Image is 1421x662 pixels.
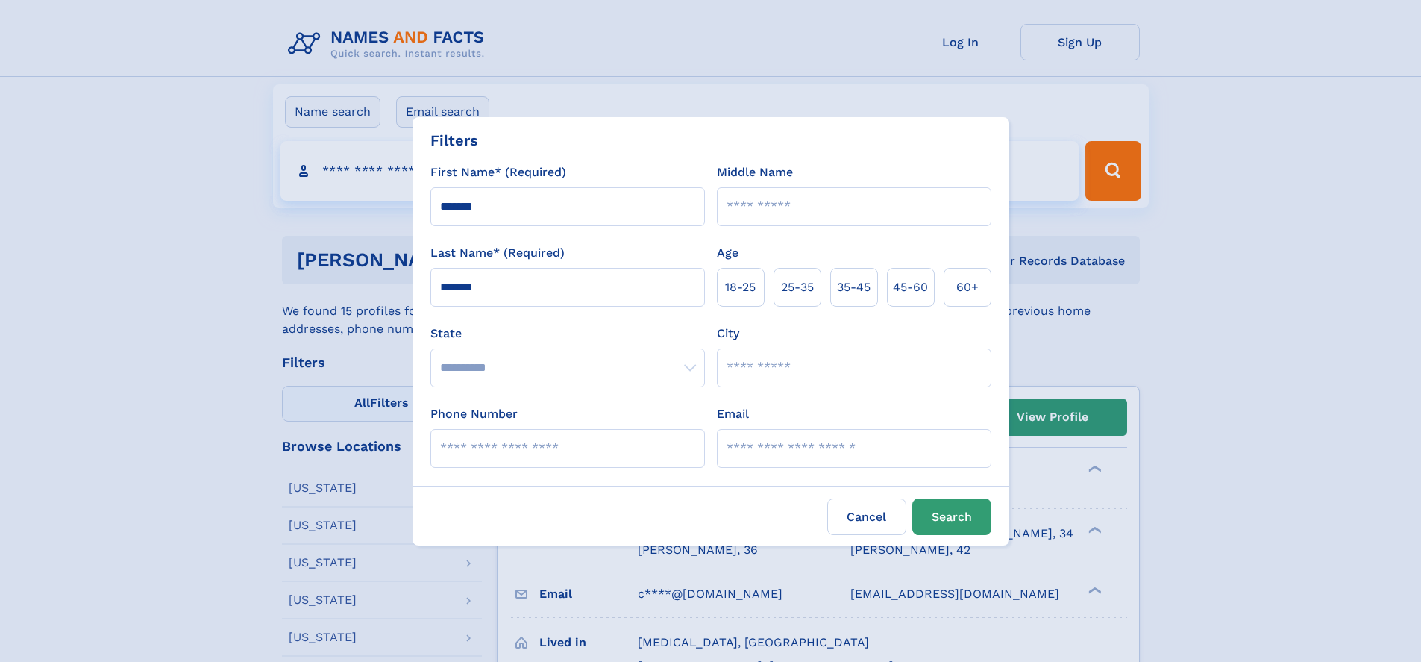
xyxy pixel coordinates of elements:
[956,278,979,296] span: 60+
[717,244,738,262] label: Age
[912,499,991,535] button: Search
[430,163,566,181] label: First Name* (Required)
[717,163,793,181] label: Middle Name
[781,278,814,296] span: 25‑35
[430,405,518,423] label: Phone Number
[827,499,906,535] label: Cancel
[717,405,749,423] label: Email
[430,244,565,262] label: Last Name* (Required)
[837,278,871,296] span: 35‑45
[717,325,739,343] label: City
[430,325,705,343] label: State
[725,278,756,296] span: 18‑25
[893,278,928,296] span: 45‑60
[430,129,478,152] div: Filters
